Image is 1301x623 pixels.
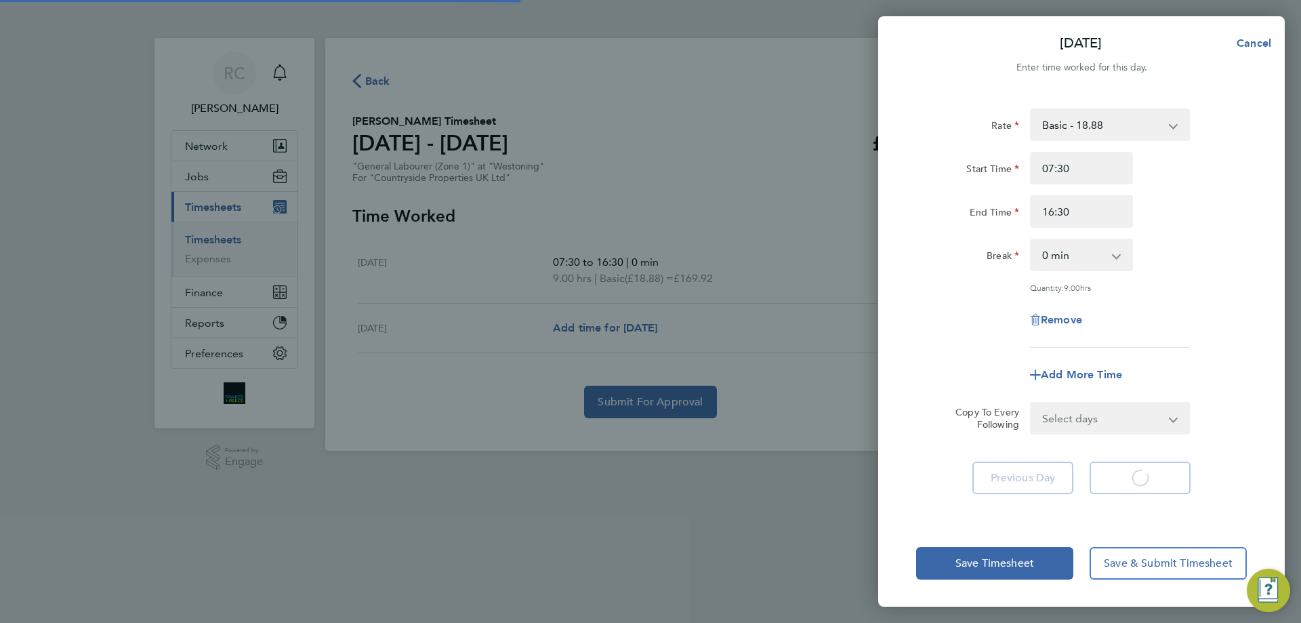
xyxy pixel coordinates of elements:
button: Cancel [1215,30,1285,57]
button: Add More Time [1030,369,1122,380]
p: [DATE] [1060,34,1102,53]
span: Save & Submit Timesheet [1104,557,1233,570]
button: Save & Submit Timesheet [1090,547,1247,580]
button: Remove [1030,315,1082,325]
label: End Time [970,206,1019,222]
span: Remove [1041,313,1082,326]
span: Add More Time [1041,368,1122,381]
span: Save Timesheet [955,557,1034,570]
button: Save Timesheet [916,547,1073,580]
span: Cancel [1233,37,1271,49]
label: Start Time [966,163,1019,179]
div: Enter time worked for this day. [878,60,1285,76]
input: E.g. 08:00 [1030,152,1133,184]
button: Engage Resource Center [1247,569,1290,612]
label: Break [987,249,1019,266]
label: Rate [991,119,1019,136]
label: Copy To Every Following [945,406,1019,430]
input: E.g. 18:00 [1030,195,1133,228]
div: Quantity: hrs [1030,282,1190,293]
span: 9.00 [1064,282,1080,293]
